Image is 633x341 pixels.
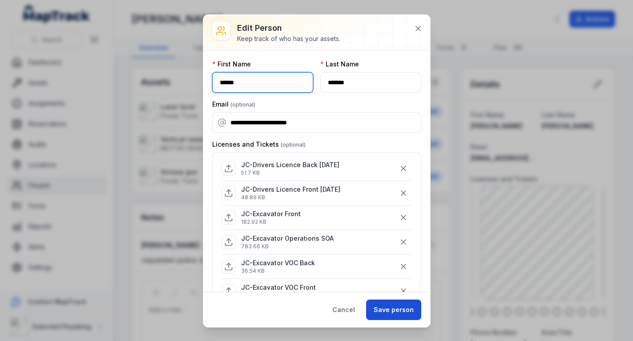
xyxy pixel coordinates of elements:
[241,234,334,243] p: JC-Excavator Operations SOA
[241,185,340,194] p: JC-Drivers Licence Front [DATE]
[366,300,421,320] button: Save person
[241,267,315,275] p: 36.54 KB
[320,60,359,69] label: Last Name
[212,140,306,149] label: Licenses and Tickets
[241,194,340,201] p: 48.89 KB
[212,100,255,109] label: Email
[212,60,251,69] label: First Name
[241,218,301,226] p: 182.92 KB
[241,259,315,267] p: JC-Excavator VOC Back
[241,210,301,218] p: JC-Excavator Front
[237,34,340,43] div: Keep track of who has your assets.
[325,300,363,320] button: Cancel
[241,243,334,250] p: 783.66 KB
[241,160,339,169] p: JC-Drivers Licence Back [DATE]
[237,22,340,34] h3: Edit person
[241,283,316,292] p: JC-Excavator VOC Front
[241,169,339,177] p: 51.7 KB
